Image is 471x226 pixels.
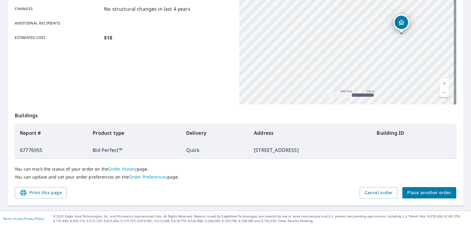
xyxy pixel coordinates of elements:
[372,124,456,141] th: Building ID
[3,217,22,221] a: Terms of Use
[181,124,249,141] th: Delivery
[104,34,112,41] p: $18
[88,124,181,141] th: Product type
[104,5,190,13] p: No structural changes in last 4 years
[440,79,449,88] a: Current Level 15, Zoom In
[181,141,249,159] td: Quick
[15,34,101,41] p: Estimated cost
[393,14,409,33] div: Dropped pin, building 1, Residential property, 3394 Elm St Port Leyden, NY 13433
[15,174,456,180] p: You can update and set your order preferences on the page.
[15,141,88,159] td: 67776955
[15,5,101,13] p: Changes
[402,187,456,198] button: Place another order
[15,166,456,172] p: You can track the status of your order on the page.
[53,214,468,223] p: © 2025 Eagle View Technologies, Inc. and Pictometry International Corp. All Rights Reserved. Repo...
[129,174,167,180] a: Order Preferences
[407,189,451,197] span: Place another order
[20,189,62,197] span: Print this page
[249,124,372,141] th: Address
[108,166,137,172] a: Order History
[88,141,181,159] td: Bid Perfect™
[360,187,398,198] button: Cancel order
[24,217,44,221] a: Privacy Policy
[15,21,101,26] p: Additional recipients
[15,187,67,198] button: Print this page
[249,141,372,159] td: [STREET_ADDRESS]
[15,104,456,124] p: Buildings
[440,88,449,97] a: Current Level 15, Zoom Out
[15,124,88,141] th: Report #
[3,217,44,220] p: |
[365,189,393,197] span: Cancel order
